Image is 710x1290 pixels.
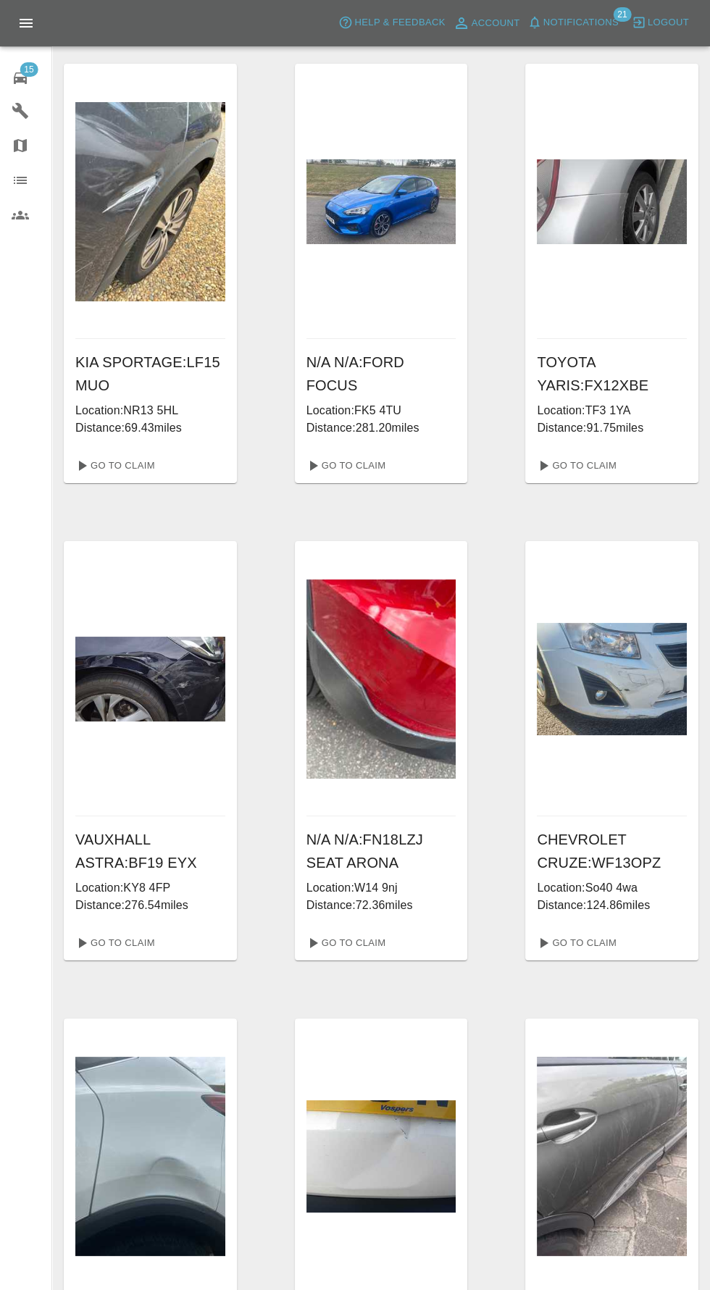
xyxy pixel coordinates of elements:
a: Go To Claim [70,454,159,477]
p: Location: NR13 5HL [75,402,225,419]
p: Location: KY8 4FP [75,879,225,897]
p: Location: So40 4wa [537,879,687,897]
h6: KIA SPORTAGE : LF15 MUO [75,351,225,397]
p: Location: FK5 4TU [306,402,456,419]
h6: N/A N/A : FN18LZJ SEAT ARONA [306,828,456,874]
p: Location: TF3 1YA [537,402,687,419]
h6: VAUXHALL ASTRA : BF19 EYX [75,828,225,874]
button: Logout [628,12,693,34]
a: Go To Claim [531,931,620,955]
span: Notifications [543,14,619,31]
a: Go To Claim [301,454,390,477]
h6: CHEVROLET CRUZE : WF13OPZ [537,828,687,874]
p: Distance: 72.36 miles [306,897,456,914]
p: Distance: 276.54 miles [75,897,225,914]
p: Distance: 281.20 miles [306,419,456,437]
p: Location: W14 9nj [306,879,456,897]
p: Distance: 69.43 miles [75,419,225,437]
h6: TOYOTA YARIS : FX12XBE [537,351,687,397]
span: Account [472,15,520,32]
span: Logout [648,14,689,31]
button: Open drawer [9,6,43,41]
a: Go To Claim [531,454,620,477]
span: Help & Feedback [354,14,445,31]
a: Go To Claim [301,931,390,955]
span: 21 [613,7,631,22]
p: Distance: 91.75 miles [537,419,687,437]
h6: N/A N/A : FORD FOCUS [306,351,456,397]
span: 15 [20,62,38,77]
a: Go To Claim [70,931,159,955]
button: Notifications [524,12,622,34]
a: Account [449,12,524,35]
p: Distance: 124.86 miles [537,897,687,914]
button: Help & Feedback [335,12,448,34]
